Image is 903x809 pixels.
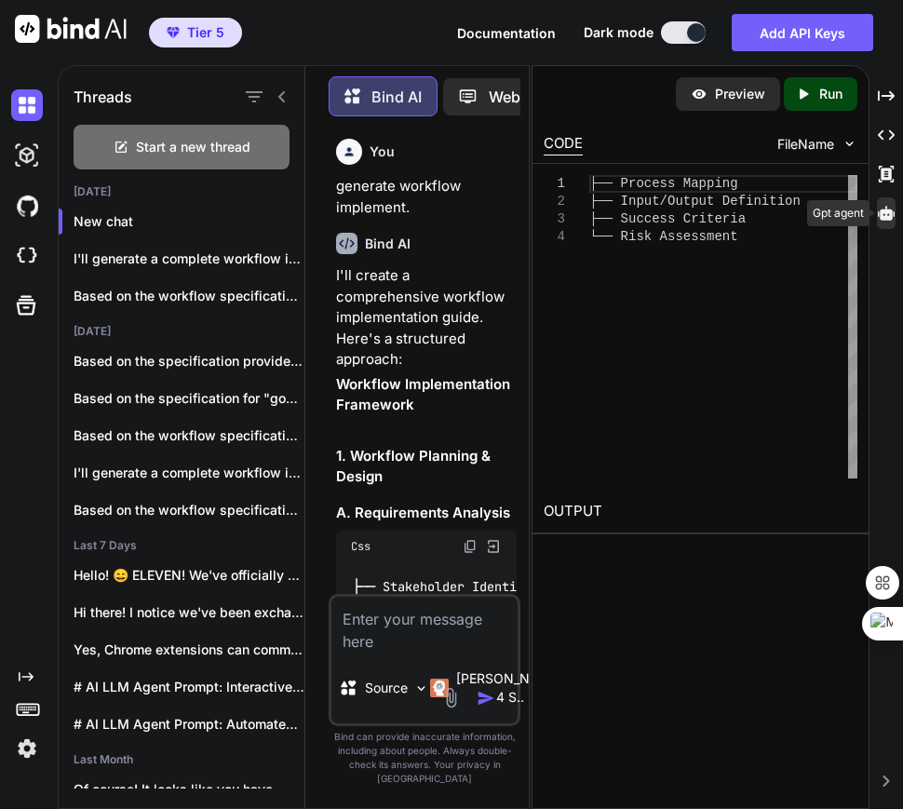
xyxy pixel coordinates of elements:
[74,464,304,482] p: I'll generate a complete workflow implementation based...
[589,176,738,191] span: ├── Process Mapping
[371,86,422,108] p: Bind AI
[74,86,132,108] h1: Threads
[589,229,738,244] span: └── Risk Assessment
[589,211,746,226] span: ├── Success Criteria
[807,200,869,226] div: Gpt agent
[336,446,516,488] h2: 1. Workflow Planning & Design
[59,538,304,553] h2: Last 7 Days
[59,324,304,339] h2: [DATE]
[351,539,371,554] span: Css
[59,752,304,767] h2: Last Month
[336,176,516,218] p: generate workflow implement.
[430,679,449,697] img: Claude 4 Sonnet
[589,194,801,209] span: ├── Input/Output Definition
[11,140,43,171] img: darkAi-studio
[74,426,304,445] p: Based on the workflow specification, I'll generate...
[74,566,304,585] p: Hello! 😄 ELEVEN! We've officially entered the...
[819,85,842,103] p: Run
[187,23,224,42] span: Tier 5
[532,490,869,533] h2: OUTPUT
[456,669,563,707] p: [PERSON_NAME] 4 S..
[544,210,565,228] div: 3
[463,539,478,554] img: copy
[74,249,304,268] p: I'll generate a complete workflow implementation that...
[544,133,583,155] div: CODE
[15,15,127,43] img: Bind AI
[74,780,304,799] p: Of course! It looks like you have...
[11,733,43,764] img: settings
[370,142,395,161] h6: You
[584,23,654,42] span: Dark mode
[477,689,495,708] img: icon
[544,228,565,246] div: 4
[440,687,462,708] img: attachment
[732,14,873,51] button: Add API Keys
[329,730,519,786] p: Bind can provide inaccurate information, including about people. Always double-check its answers....
[59,184,304,199] h2: [DATE]
[544,175,565,193] div: 1
[74,501,304,519] p: Based on the workflow specification, I'll generate...
[11,240,43,272] img: cloudideIcon
[74,212,304,231] p: New chat
[74,603,304,622] p: Hi there! I notice we've been exchanging...
[457,23,556,43] button: Documentation
[365,679,408,697] p: Source
[691,86,708,102] img: preview
[351,577,575,672] code: ├── Stakeholder Identification ├── Process Mapping ├── /Output Definition ├── Success Criteria └─...
[167,27,180,38] img: premium
[413,681,429,696] img: Pick Models
[485,538,502,555] img: Open in Browser
[777,135,834,154] span: FileName
[136,138,250,156] span: Start a new thread
[336,503,516,524] h3: A. Requirements Analysis
[842,136,857,152] img: chevron down
[74,352,304,371] p: Based on the specification provided, I'll generate...
[489,86,573,108] p: Web Search
[715,85,765,103] p: Preview
[336,374,516,416] h1: Workflow Implementation Framework
[74,678,304,696] p: # AI LLM Agent Prompt: Interactive Clean...
[11,190,43,222] img: githubDark
[74,287,304,305] p: Based on the workflow specification, I'll generate...
[74,389,304,408] p: Based on the specification for "google1 -...
[457,25,556,41] span: Documentation
[336,265,516,371] p: I'll create a comprehensive workflow implementation guide. Here's a structured approach:
[11,89,43,121] img: darkChat
[74,715,304,734] p: # AI LLM Agent Prompt: Automated Codebase...
[74,640,304,659] p: Yes, Chrome extensions can communicate with each...
[149,18,242,47] button: premiumTier 5
[544,193,565,210] div: 2
[365,235,411,253] h6: Bind AI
